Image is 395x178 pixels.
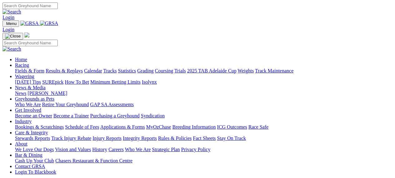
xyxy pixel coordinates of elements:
[90,113,140,118] a: Purchasing a Greyhound
[125,147,151,152] a: Who We Are
[146,124,171,130] a: MyOzChase
[15,136,50,141] a: Stewards Reports
[15,124,393,130] div: Industry
[137,68,154,73] a: Grading
[55,147,91,152] a: Vision and Values
[46,68,83,73] a: Results & Replays
[90,79,141,85] a: Minimum Betting Limits
[248,124,268,130] a: Race Safe
[118,68,136,73] a: Statistics
[15,141,27,146] a: About
[108,147,124,152] a: Careers
[217,124,247,130] a: ICG Outcomes
[55,158,132,163] a: Chasers Restaurant & Function Centre
[123,136,157,141] a: Integrity Reports
[27,91,67,96] a: [PERSON_NAME]
[15,158,393,164] div: Bar & Dining
[15,152,42,158] a: Bar & Dining
[40,21,58,26] img: GRSA
[90,102,134,107] a: GAP SA Assessments
[2,40,58,46] input: Search
[15,147,54,152] a: We Love Our Dogs
[15,130,48,135] a: Care & Integrity
[65,79,89,85] a: How To Bet
[15,164,45,169] a: Contact GRSA
[15,147,393,152] div: About
[103,68,117,73] a: Tracks
[142,79,157,85] a: Isolynx
[174,68,186,73] a: Trials
[15,113,52,118] a: Become an Owner
[141,113,165,118] a: Syndication
[15,158,54,163] a: Cash Up Your Club
[15,119,32,124] a: Industry
[15,169,56,175] a: Login To Blackbook
[15,68,44,73] a: Fields & Form
[2,27,14,32] a: Login
[172,124,216,130] a: Breeding Information
[15,91,26,96] a: News
[65,124,99,130] a: Schedule of Fees
[2,15,14,20] a: Login
[100,124,145,130] a: Applications & Forms
[84,68,102,73] a: Calendar
[6,21,17,26] span: Menu
[181,147,210,152] a: Privacy Policy
[2,9,21,15] img: Search
[15,85,46,90] a: News & Media
[155,68,173,73] a: Coursing
[238,68,254,73] a: Weights
[15,136,393,141] div: Care & Integrity
[5,34,21,39] img: Close
[15,96,54,101] a: Greyhounds as Pets
[53,113,89,118] a: Become a Trainer
[15,79,393,85] div: Wagering
[15,79,41,85] a: [DATE] Tips
[24,32,29,37] img: logo-grsa-white.png
[15,57,27,62] a: Home
[2,20,19,27] button: Toggle navigation
[2,46,21,52] img: Search
[15,91,393,96] div: News & Media
[15,102,41,107] a: Who We Are
[15,62,29,68] a: Racing
[92,136,121,141] a: Injury Reports
[15,74,34,79] a: Wagering
[15,124,64,130] a: Bookings & Scratchings
[92,147,107,152] a: History
[2,2,58,9] input: Search
[152,147,180,152] a: Strategic Plan
[20,21,39,26] img: GRSA
[158,136,192,141] a: Rules & Policies
[187,68,236,73] a: 2025 TAB Adelaide Cup
[217,136,246,141] a: Stay On Track
[15,102,393,107] div: Greyhounds as Pets
[15,68,393,74] div: Racing
[15,113,393,119] div: Get Involved
[15,107,41,113] a: Get Involved
[51,136,91,141] a: Track Injury Rebate
[255,68,294,73] a: Track Maintenance
[2,33,23,40] button: Toggle navigation
[193,136,216,141] a: Fact Sheets
[42,102,89,107] a: Retire Your Greyhound
[42,79,63,85] a: SUREpick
